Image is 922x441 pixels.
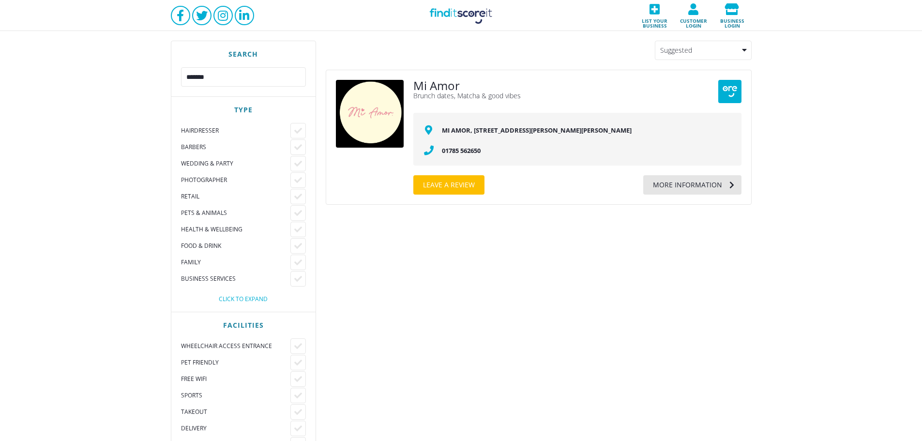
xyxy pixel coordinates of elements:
[181,193,290,200] div: Retail
[181,143,290,151] div: Barbers
[181,275,290,283] div: Business Services
[181,359,290,366] div: Pet friendly
[181,226,290,233] div: Health & Wellbeing
[181,242,290,250] div: Food & Drink
[442,126,632,135] a: Mi Amor, [STREET_ADDRESS][PERSON_NAME][PERSON_NAME]
[181,106,306,113] div: Type
[181,209,290,217] div: Pets & Animals
[713,0,752,31] a: Business login
[716,15,749,28] span: Business login
[677,15,710,28] span: Customer login
[181,160,290,167] div: Wedding & Party
[181,425,290,432] div: Delivery
[181,392,290,399] div: Sports
[181,322,306,329] div: Facilities
[655,41,752,60] div: Suggested
[413,175,484,195] a: Leave a review
[674,0,713,31] a: Customer login
[181,408,290,416] div: Takeout
[181,51,306,58] div: Search
[442,146,481,155] a: 01785 562650
[181,296,306,302] div: Click to expand
[181,375,290,383] div: Free WiFi
[181,127,290,135] div: Hairdresser
[413,80,460,91] a: Mi Amor
[181,259,290,266] div: Family
[643,175,741,195] a: More information
[643,175,722,195] div: More information
[181,176,290,184] div: Photographer
[413,91,709,100] div: Brunch dates, Matcha & good vibes
[635,0,674,31] a: List your business
[638,15,671,28] span: List your business
[181,342,290,350] div: Wheelchair access entrance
